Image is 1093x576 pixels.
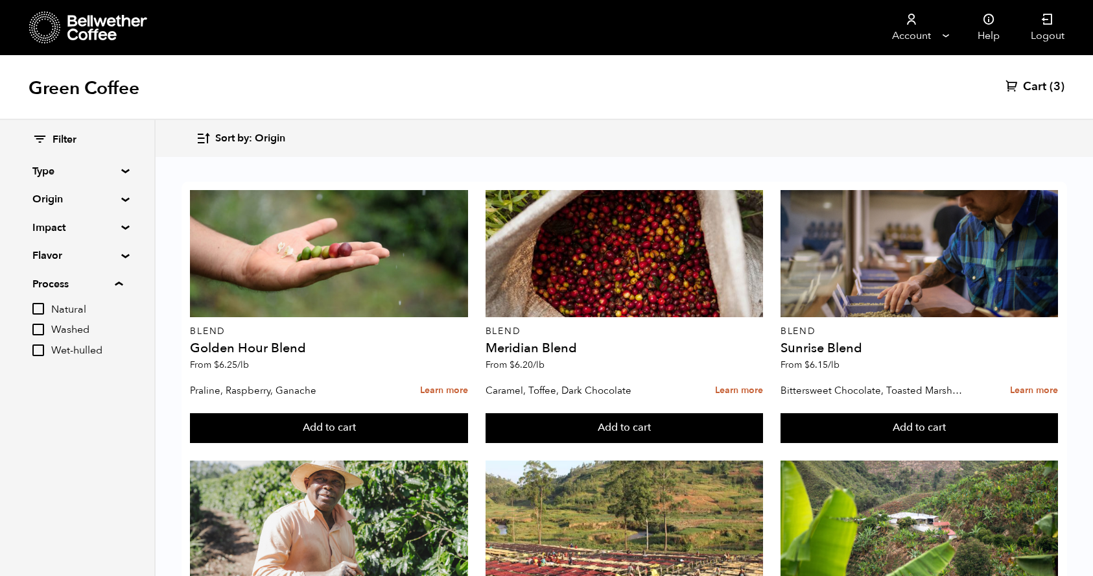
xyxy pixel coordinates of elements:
span: /lb [237,359,249,371]
h4: Meridian Blend [486,342,763,355]
h4: Golden Hour Blend [190,342,467,355]
p: Bittersweet Chocolate, Toasted Marshmallow, Candied Orange, Praline [781,381,969,400]
summary: Type [32,163,122,179]
a: Cart (3) [1005,79,1064,95]
h1: Green Coffee [29,77,139,100]
span: Filter [53,133,76,147]
span: /lb [533,359,545,371]
input: Natural [32,303,44,315]
p: Caramel, Toffee, Dark Chocolate [486,381,674,400]
span: /lb [828,359,840,371]
button: Add to cart [781,413,1058,443]
button: Add to cart [190,413,467,443]
summary: Flavor [32,248,122,263]
span: From [781,359,840,371]
span: Washed [51,323,123,337]
span: Cart [1023,79,1046,95]
summary: Process [32,276,123,292]
span: Wet-hulled [51,344,123,358]
span: (3) [1050,79,1064,95]
span: $ [510,359,515,371]
input: Washed [32,324,44,335]
span: $ [214,359,219,371]
p: Blend [190,327,467,336]
span: $ [805,359,810,371]
span: From [190,359,249,371]
summary: Impact [32,220,122,235]
span: Sort by: Origin [215,132,285,146]
a: Learn more [715,377,763,405]
span: From [486,359,545,371]
summary: Origin [32,191,122,207]
p: Blend [486,327,763,336]
h4: Sunrise Blend [781,342,1058,355]
input: Wet-hulled [32,344,44,356]
bdi: 6.15 [805,359,840,371]
bdi: 6.25 [214,359,249,371]
p: Blend [781,327,1058,336]
button: Add to cart [486,413,763,443]
p: Praline, Raspberry, Ganache [190,381,379,400]
a: Learn more [420,377,468,405]
span: Natural [51,303,123,317]
bdi: 6.20 [510,359,545,371]
a: Learn more [1010,377,1058,405]
button: Sort by: Origin [196,123,285,154]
